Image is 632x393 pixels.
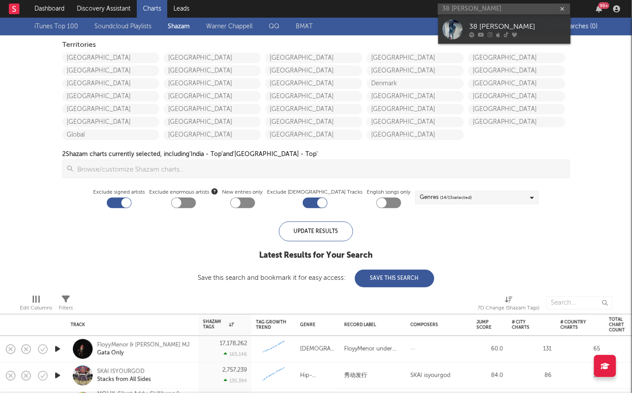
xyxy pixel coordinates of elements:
[545,23,598,30] span: Saved Searches
[300,370,335,381] div: Hip-Hop/Rap
[367,130,464,140] a: [GEOGRAPHIC_DATA]
[267,187,363,198] label: Exclude [DEMOGRAPHIC_DATA] Tracks
[438,15,571,44] a: 38 [PERSON_NAME]
[300,322,331,328] div: Genre
[94,187,145,198] label: Exclude signed artists
[478,303,540,313] div: 7D Change (Shazam Tags)
[344,344,402,355] div: FloyyMenor under exclusive license to UnitedMasters LLC
[62,149,318,160] div: 2 Shazam charts currently selected, including 'India - Top' and '[GEOGRAPHIC_DATA] - Top'
[164,91,261,102] a: [GEOGRAPHIC_DATA]
[62,130,159,140] a: Global
[440,192,472,203] span: ( 14 / 15 selected)
[591,23,598,30] span: ( 0 )
[468,65,565,76] a: [GEOGRAPHIC_DATA]
[477,344,503,355] div: 60.0
[367,104,464,114] a: [GEOGRAPHIC_DATA]
[512,370,552,381] div: 86
[164,78,261,89] a: [GEOGRAPHIC_DATA]
[296,21,312,32] a: BMAT
[344,322,397,328] div: Record Label
[224,378,247,384] div: 135,394
[256,320,287,330] div: Tag Growth Trend
[71,322,190,328] div: Track
[34,21,78,32] a: iTunes Top 100
[97,368,151,384] a: SKAI ISYOURGODStacks from All Sides
[97,341,190,357] a: FloyyMenor & [PERSON_NAME] MJGata Only
[265,104,362,114] a: [GEOGRAPHIC_DATA]
[265,117,362,127] a: [GEOGRAPHIC_DATA]
[477,370,503,381] div: 84.0
[97,376,151,384] div: Stacks from All Sides
[367,53,464,63] a: [GEOGRAPHIC_DATA]
[355,270,434,287] button: Save This Search
[367,65,464,76] a: [GEOGRAPHIC_DATA]
[410,370,451,381] div: SKAI isyourgod
[97,349,190,357] div: Gata Only
[468,78,565,89] a: [GEOGRAPHIC_DATA]
[222,367,247,373] div: 2,757,239
[220,341,247,347] div: 17,178,262
[561,370,600,381] div: 59
[344,370,367,381] div: 秀动发行
[62,40,570,50] div: Territories
[367,91,464,102] a: [GEOGRAPHIC_DATA]
[477,320,492,330] div: Jump Score
[265,53,362,63] a: [GEOGRAPHIC_DATA]
[150,187,218,198] span: Exclude enormous artists
[224,351,247,357] div: 165,146
[97,341,190,349] div: FloyyMenor & [PERSON_NAME] MJ
[62,78,159,89] a: [GEOGRAPHIC_DATA]
[206,21,252,32] a: Warner Chappell
[94,21,151,32] a: Soundcloud Playlists
[367,117,464,127] a: [GEOGRAPHIC_DATA]
[561,320,587,330] div: # Country Charts
[59,292,73,317] div: Filters
[198,275,434,281] div: Save this search and bookmark it for easy access:
[73,160,569,178] input: Browse/customize Shazam charts...
[478,292,540,317] div: 7D Change (Shazam Tags)
[561,344,600,355] div: 65
[164,65,261,76] a: [GEOGRAPHIC_DATA]
[62,117,159,127] a: [GEOGRAPHIC_DATA]
[203,319,234,330] div: Shazam Tags
[164,130,261,140] a: [GEOGRAPHIC_DATA]
[62,53,159,63] a: [GEOGRAPHIC_DATA]
[468,91,565,102] a: [GEOGRAPHIC_DATA]
[596,5,602,12] button: 99+
[62,104,159,114] a: [GEOGRAPHIC_DATA]
[59,303,73,313] div: Filters
[20,303,52,313] div: Edit Columns
[438,4,570,15] input: Search for artists
[212,187,218,195] button: Exclude enormous artists
[222,187,263,198] label: New entries only
[598,2,609,9] div: 99 +
[265,130,362,140] a: [GEOGRAPHIC_DATA]
[367,187,411,198] label: English songs only
[265,91,362,102] a: [GEOGRAPHIC_DATA]
[420,192,472,203] div: Genres
[164,117,261,127] a: [GEOGRAPHIC_DATA]
[512,344,552,355] div: 131
[198,250,434,261] div: Latest Results for Your Search
[279,221,353,241] div: Update Results
[367,78,464,89] a: Denmark
[97,368,151,376] div: SKAI ISYOURGOD
[512,320,538,330] div: # City Charts
[62,91,159,102] a: [GEOGRAPHIC_DATA]
[265,65,362,76] a: [GEOGRAPHIC_DATA]
[468,104,565,114] a: [GEOGRAPHIC_DATA]
[164,104,261,114] a: [GEOGRAPHIC_DATA]
[20,292,52,317] div: Edit Columns
[269,21,279,32] a: QQ
[410,322,463,328] div: Composers
[468,117,565,127] a: [GEOGRAPHIC_DATA]
[468,53,565,63] a: [GEOGRAPHIC_DATA]
[265,78,362,89] a: [GEOGRAPHIC_DATA]
[469,21,566,32] div: 38 [PERSON_NAME]
[62,65,159,76] a: [GEOGRAPHIC_DATA]
[300,344,335,355] div: [DEMOGRAPHIC_DATA]
[164,53,261,63] a: [GEOGRAPHIC_DATA]
[546,296,613,309] input: Search...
